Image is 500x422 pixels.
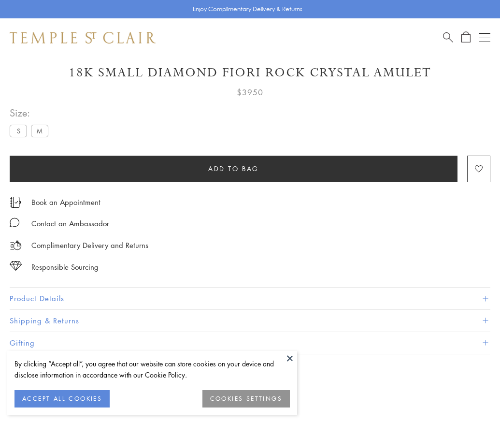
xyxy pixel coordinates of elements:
[31,218,109,230] div: Contact an Ambassador
[202,390,290,407] button: COOKIES SETTINGS
[10,197,21,208] img: icon_appointment.svg
[10,239,22,251] img: icon_delivery.svg
[443,31,453,44] a: Search
[10,156,457,182] button: Add to bag
[14,390,110,407] button: ACCEPT ALL COOKIES
[10,64,490,81] h1: 18K Small Diamond Fiori Rock Crystal Amulet
[237,86,263,99] span: $3950
[10,261,22,271] img: icon_sourcing.svg
[10,310,490,332] button: Shipping & Returns
[10,332,490,354] button: Gifting
[14,358,290,380] div: By clicking “Accept all”, you agree that our website can store cookies on your device and disclos...
[31,239,148,251] p: Complimentary Delivery and Returns
[461,31,471,44] a: Open Shopping Bag
[193,4,302,14] p: Enjoy Complimentary Delivery & Returns
[31,125,48,137] label: M
[31,197,100,207] a: Book an Appointment
[10,125,27,137] label: S
[10,288,490,309] button: Product Details
[31,261,99,273] div: Responsible Sourcing
[208,163,259,174] span: Add to bag
[479,32,490,44] button: Open navigation
[10,218,19,227] img: MessageIcon-01_2.svg
[10,105,52,121] span: Size:
[10,32,156,44] img: Temple St. Clair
